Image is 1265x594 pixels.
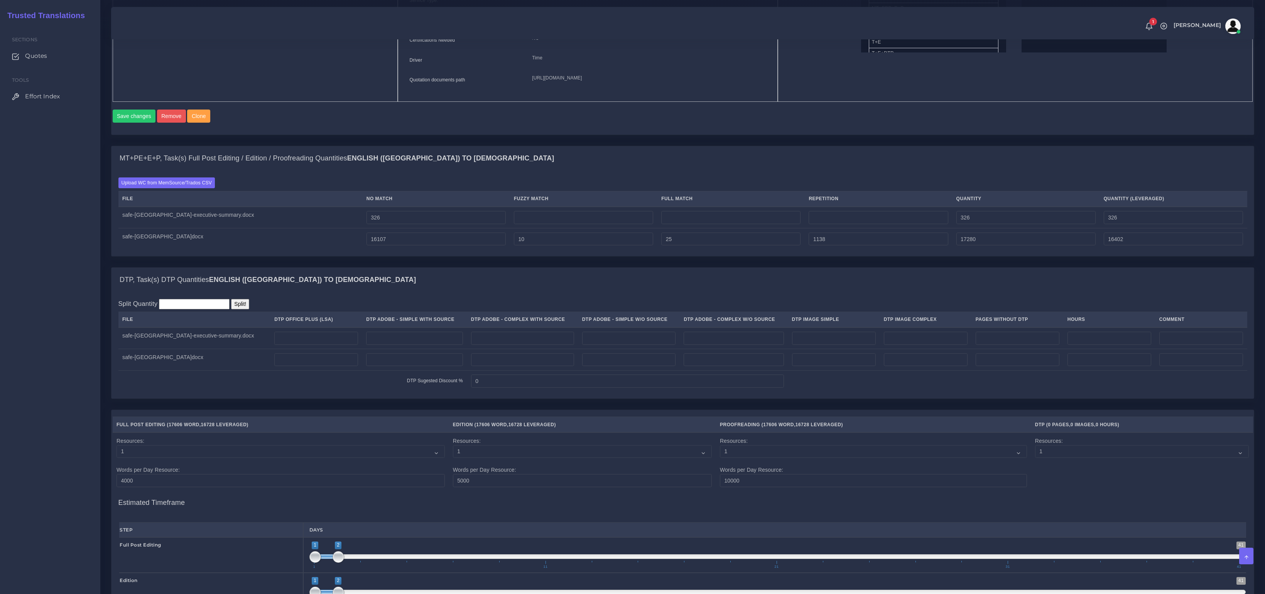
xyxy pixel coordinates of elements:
[1071,422,1094,427] span: 0 Images
[532,74,766,82] p: [URL][DOMAIN_NAME]
[449,417,716,433] th: Edition ( , )
[25,52,47,60] span: Quotes
[880,312,971,327] th: DTP Image Complex
[2,9,85,22] a: Trusted Translations
[449,432,716,491] td: Resources: Words per Day Resource:
[542,565,549,569] span: 11
[1099,191,1247,207] th: Quantity (Leveraged)
[410,57,422,64] label: Driver
[2,11,85,20] h2: Trusted Translations
[716,417,1031,433] th: Proofreading ( , )
[1170,19,1243,34] a: [PERSON_NAME]avatar
[716,432,1031,491] td: Resources: Words per Day Resource:
[309,527,323,533] strong: Days
[118,299,158,309] label: Split Quantity
[111,292,1254,398] div: DTP, Task(s) DTP QuantitiesEnglish ([GEOGRAPHIC_DATA]) TO [DEMOGRAPHIC_DATA]
[118,327,270,349] td: safe-[GEOGRAPHIC_DATA]-executive-summary.docx
[118,177,215,188] label: Upload WC from MemSource/Trados CSV
[1048,422,1069,427] span: 0 Pages
[118,191,363,207] th: File
[120,577,138,583] strong: Edition
[157,110,187,123] a: Remove
[508,422,554,427] span: 16728 Leveraged
[312,565,317,569] span: 1
[118,312,270,327] th: File
[971,312,1063,327] th: Pages Without DTP
[680,312,788,327] th: DTP Adobe - Complex W/O Source
[1096,422,1118,427] span: 0 Hours
[763,422,794,427] span: 17606 Word
[1236,565,1242,569] span: 41
[209,276,416,283] b: English ([GEOGRAPHIC_DATA]) TO [DEMOGRAPHIC_DATA]
[113,432,449,491] td: Resources: Words per Day Resource:
[111,146,1254,171] div: MT+PE+E+P, Task(s) Full Post Editing / Edition / Proofreading QuantitiesEnglish ([GEOGRAPHIC_DATA...
[795,422,841,427] span: 16728 Leveraged
[952,191,1099,207] th: Quantity
[510,191,657,207] th: Fuzzy Match
[187,110,211,123] a: Clone
[362,312,467,327] th: DTP Adobe - Simple With Source
[467,312,578,327] th: DTP Adobe - Complex With Source
[1063,312,1155,327] th: Hours
[201,422,247,427] span: 16728 Leveraged
[657,191,805,207] th: Full Match
[111,171,1254,256] div: MT+PE+E+P, Task(s) Full Post Editing / Edition / Proofreading QuantitiesEnglish ([GEOGRAPHIC_DATA...
[1005,565,1011,569] span: 31
[111,268,1254,292] div: DTP, Task(s) DTP QuantitiesEnglish ([GEOGRAPHIC_DATA]) TO [DEMOGRAPHIC_DATA]
[231,299,249,309] input: Split!
[120,276,416,284] h4: DTP, Task(s) DTP Quantities
[6,88,95,105] a: Effort Index
[1155,312,1247,327] th: Comment
[120,527,133,533] strong: Step
[362,191,510,207] th: No Match
[335,577,341,584] span: 2
[1225,19,1241,34] img: avatar
[270,312,362,327] th: DTP Office Plus (LSA)
[869,48,998,59] li: T+E+DTP
[312,542,318,549] span: 1
[335,542,341,549] span: 2
[869,37,998,48] li: T+E
[347,154,554,162] b: English ([GEOGRAPHIC_DATA]) TO [DEMOGRAPHIC_DATA]
[169,422,199,427] span: 17606 Word
[113,417,449,433] th: Full Post Editing ( , )
[1031,417,1253,433] th: DTP ( , , )
[1149,18,1157,25] span: 1
[1236,542,1246,549] span: 41
[157,110,186,123] button: Remove
[12,77,29,83] span: Tools
[25,92,60,101] span: Effort Index
[113,110,156,123] button: Save changes
[774,565,780,569] span: 21
[187,110,210,123] button: Clone
[578,312,680,327] th: DTP Adobe - Simple W/O Source
[118,207,363,228] td: safe-[GEOGRAPHIC_DATA]-executive-summary.docx
[805,191,952,207] th: Repetition
[312,577,318,584] span: 1
[6,48,95,64] a: Quotes
[407,377,463,384] label: DTP Sugested Discount %
[476,422,507,427] span: 17606 Word
[120,154,554,163] h4: MT+PE+E+P, Task(s) Full Post Editing / Edition / Proofreading Quantities
[12,37,37,42] span: Sections
[410,76,465,83] label: Quotation documents path
[118,228,363,250] td: safe-[GEOGRAPHIC_DATA]docx
[1236,577,1246,584] span: 41
[1174,22,1221,28] span: [PERSON_NAME]
[410,37,455,44] label: Certifications Needed
[120,542,161,548] strong: Full Post Editing
[788,312,880,327] th: DTP Image Simple
[532,54,766,62] p: Time
[1142,22,1156,30] a: 1
[118,349,270,371] td: safe-[GEOGRAPHIC_DATA]docx
[118,491,1247,507] h4: Estimated Timeframe
[1031,432,1253,491] td: Resources:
